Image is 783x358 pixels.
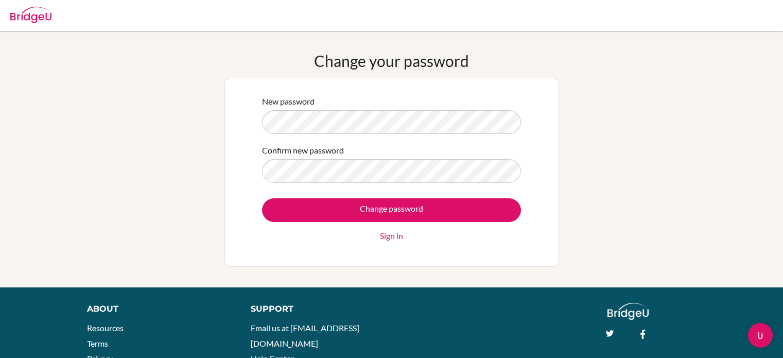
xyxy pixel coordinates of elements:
[87,323,124,333] a: Resources
[262,144,344,157] label: Confirm new password
[251,323,359,348] a: Email us at [EMAIL_ADDRESS][DOMAIN_NAME]
[314,52,469,70] h1: Change your password
[748,323,773,348] div: Open Intercom Messenger
[87,303,228,315] div: About
[10,7,51,23] img: Bridge-U
[380,230,403,242] a: Sign in
[87,338,108,348] a: Terms
[251,303,380,315] div: Support
[262,95,315,108] label: New password
[262,198,521,222] input: Change password
[607,303,649,320] img: logo_white@2x-f4f0deed5e89b7ecb1c2cc34c3e3d731f90f0f143d5ea2071677605dd97b5244.png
